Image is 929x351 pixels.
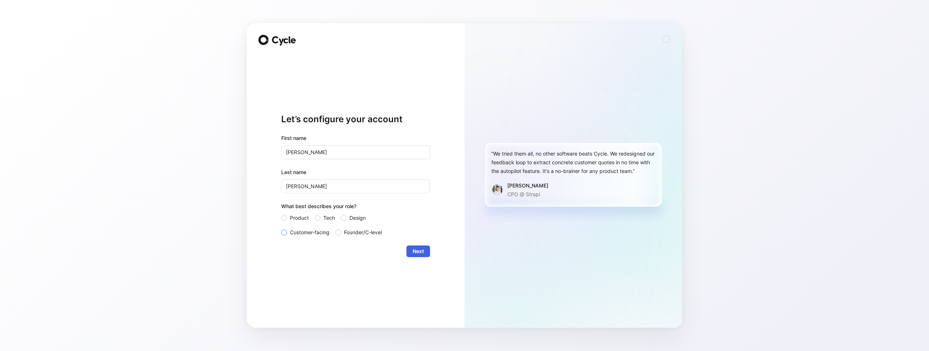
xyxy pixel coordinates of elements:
[281,145,430,159] input: John
[323,214,335,222] span: Tech
[281,113,430,125] h1: Let’s configure your account
[281,134,430,143] div: First name
[281,179,430,193] input: Doe
[406,245,430,257] button: Next
[344,228,382,237] span: Founder/C-level
[281,202,430,214] div: What best describes your role?
[349,214,366,222] span: Design
[491,149,655,175] div: “We tried them all, no other software beats Cycle. We redesigned our feedback loop to extract con...
[290,228,330,237] span: Customer-facing
[507,181,548,190] div: [PERSON_NAME]
[507,190,548,199] p: CPO @ Strapi
[413,247,424,256] span: Next
[281,168,430,177] label: Last name
[290,214,309,222] span: Product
